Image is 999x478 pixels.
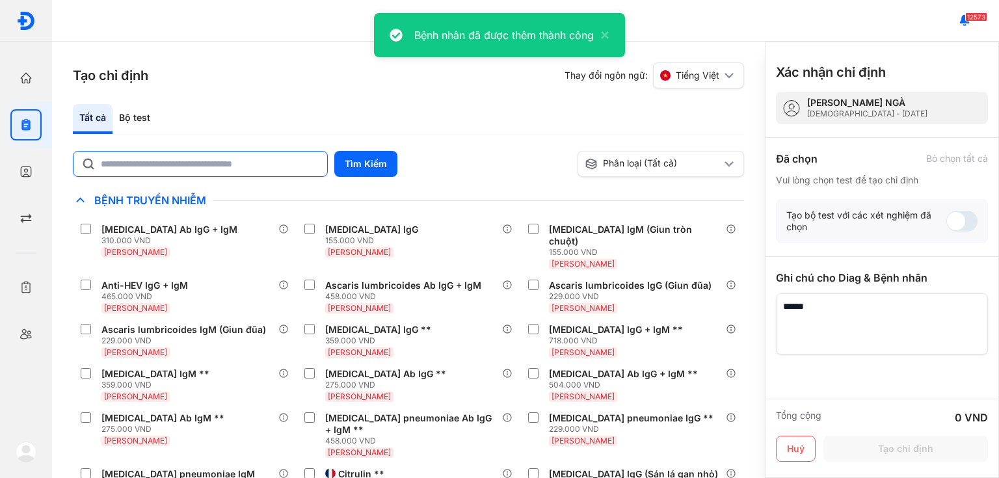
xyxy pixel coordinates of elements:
[325,324,431,336] div: [MEDICAL_DATA] IgG **
[823,436,988,462] button: Tạo chỉ định
[88,194,213,207] span: Bệnh Truyền Nhiễm
[414,27,594,43] div: Bệnh nhân đã được thêm thành công
[776,151,818,166] div: Đã chọn
[101,235,243,246] div: 310.000 VND
[585,157,721,170] div: Phân loại (Tất cả)
[807,109,927,119] div: [DEMOGRAPHIC_DATA] - [DATE]
[549,412,713,424] div: [MEDICAL_DATA] pneumoniae IgG **
[328,447,391,457] span: [PERSON_NAME]
[549,324,683,336] div: [MEDICAL_DATA] IgG + IgM **
[104,392,167,401] span: [PERSON_NAME]
[101,324,266,336] div: Ascaris lumbricoides IgM (Giun đũa)
[786,209,946,233] div: Tạo bộ test với các xét nghiệm đã chọn
[955,410,988,425] div: 0 VND
[325,436,502,446] div: 458.000 VND
[16,11,36,31] img: logo
[73,104,113,134] div: Tất cả
[113,104,157,134] div: Bộ test
[549,368,698,380] div: [MEDICAL_DATA] Ab IgG + IgM **
[594,27,609,43] button: close
[965,12,987,21] span: 12573
[101,291,193,302] div: 465.000 VND
[549,247,726,258] div: 155.000 VND
[565,62,744,88] div: Thay đổi ngôn ngữ:
[676,70,719,81] span: Tiếng Việt
[776,174,988,186] div: Vui lòng chọn test để tạo chỉ định
[552,347,615,357] span: [PERSON_NAME]
[325,280,481,291] div: Ascaris lumbricoides Ab IgG + IgM
[101,380,215,390] div: 359.000 VND
[776,410,821,425] div: Tổng cộng
[104,436,167,445] span: [PERSON_NAME]
[552,392,615,401] span: [PERSON_NAME]
[549,291,717,302] div: 229.000 VND
[328,303,391,313] span: [PERSON_NAME]
[549,336,688,346] div: 718.000 VND
[549,380,703,390] div: 504.000 VND
[325,412,497,436] div: [MEDICAL_DATA] pneumoniae Ab IgG + IgM **
[328,347,391,357] span: [PERSON_NAME]
[104,347,167,357] span: [PERSON_NAME]
[104,303,167,313] span: [PERSON_NAME]
[16,442,36,462] img: logo
[325,291,486,302] div: 458.000 VND
[101,424,230,434] div: 275.000 VND
[101,368,209,380] div: [MEDICAL_DATA] IgM **
[552,303,615,313] span: [PERSON_NAME]
[101,412,224,424] div: [MEDICAL_DATA] Ab IgM **
[328,247,391,257] span: [PERSON_NAME]
[104,247,167,257] span: [PERSON_NAME]
[325,235,423,246] div: 155.000 VND
[73,66,148,85] h3: Tạo chỉ định
[325,336,436,346] div: 359.000 VND
[328,392,391,401] span: [PERSON_NAME]
[549,280,712,291] div: Ascaris lumbricoides IgG (Giun đũa)
[101,224,237,235] div: [MEDICAL_DATA] Ab IgG + IgM
[334,151,397,177] button: Tìm Kiếm
[926,153,988,165] div: Bỏ chọn tất cả
[776,270,988,285] div: Ghi chú cho Diag & Bệnh nhân
[552,259,615,269] span: [PERSON_NAME]
[325,224,418,235] div: [MEDICAL_DATA] IgG
[776,63,886,81] h3: Xác nhận chỉ định
[325,380,451,390] div: 275.000 VND
[101,280,188,291] div: Anti-HEV IgG + IgM
[101,336,271,346] div: 229.000 VND
[807,97,927,109] div: [PERSON_NAME] NGÀ
[549,224,721,247] div: [MEDICAL_DATA] IgM (Giun tròn chuột)
[776,436,816,462] button: Huỷ
[325,368,446,380] div: [MEDICAL_DATA] Ab IgG **
[549,424,719,434] div: 229.000 VND
[552,436,615,445] span: [PERSON_NAME]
